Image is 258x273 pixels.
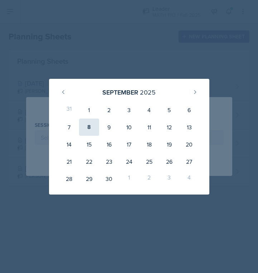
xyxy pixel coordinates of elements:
div: 11 [139,119,159,136]
div: 8 [79,119,99,136]
div: 17 [119,136,139,153]
div: 29 [79,170,99,187]
div: 18 [139,136,159,153]
div: 1 [79,101,99,119]
div: 23 [99,153,119,170]
div: 14 [59,136,79,153]
div: 5 [159,101,179,119]
div: 1 [119,170,139,187]
div: 16 [99,136,119,153]
div: 20 [179,136,199,153]
div: 3 [119,101,139,119]
div: 25 [139,153,159,170]
div: 19 [159,136,179,153]
div: 24 [119,153,139,170]
div: 12 [159,119,179,136]
div: 10 [119,119,139,136]
div: 15 [79,136,99,153]
div: September [102,87,138,97]
div: 13 [179,119,199,136]
div: 2 [99,101,119,119]
div: 3 [159,170,179,187]
div: 28 [59,170,79,187]
div: 22 [79,153,99,170]
div: 2025 [140,87,156,97]
div: 27 [179,153,199,170]
div: 7 [59,119,79,136]
div: 31 [59,101,79,119]
div: 6 [179,101,199,119]
div: 4 [179,170,199,187]
div: 26 [159,153,179,170]
div: 4 [139,101,159,119]
div: 30 [99,170,119,187]
div: 9 [99,119,119,136]
div: 21 [59,153,79,170]
div: 2 [139,170,159,187]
